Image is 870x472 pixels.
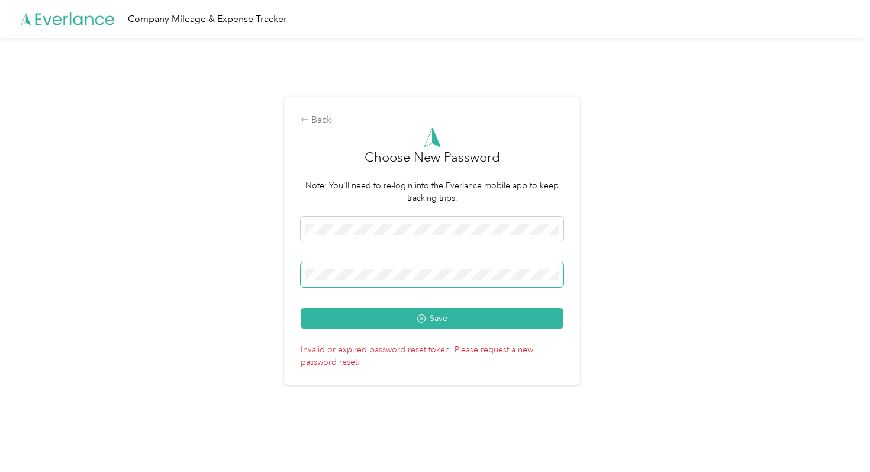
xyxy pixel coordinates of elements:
p: Note: You'll need to re-login into the Everlance mobile app to keep tracking trips. [301,179,563,204]
h3: Choose New Password [365,147,500,179]
div: Company Mileage & Expense Tracker [128,12,287,27]
button: Save [301,308,563,329]
div: Back [301,113,563,127]
p: Invalid or expired password reset token. Please request a new password reset. [301,339,563,368]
